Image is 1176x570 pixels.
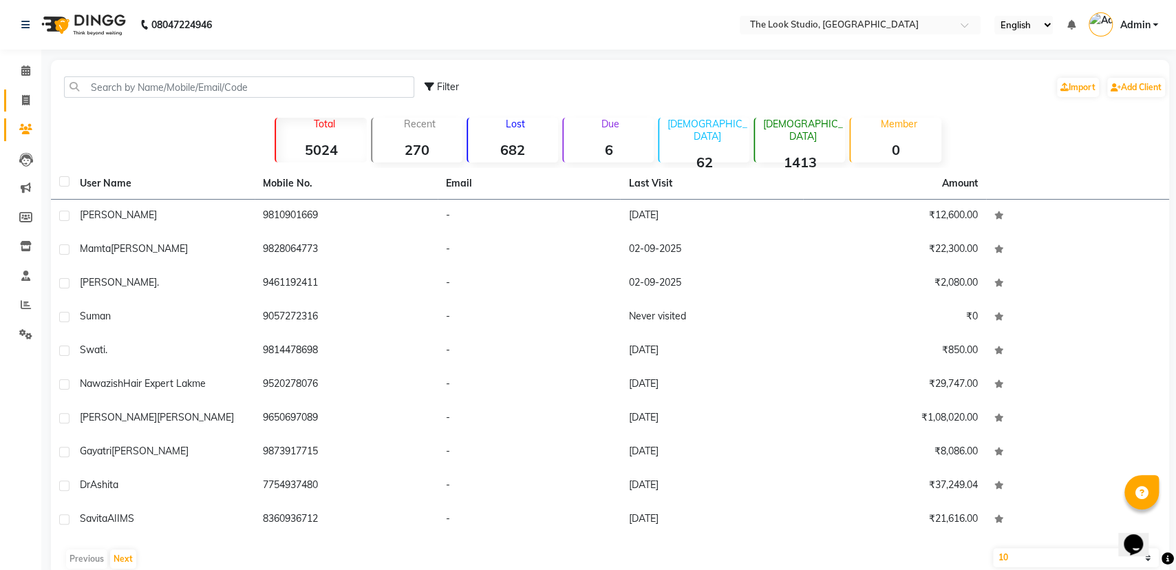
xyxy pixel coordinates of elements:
p: Lost [473,118,558,130]
td: 9814478698 [255,335,438,368]
p: [DEMOGRAPHIC_DATA] [760,118,845,142]
td: ₹1,08,020.00 [803,402,986,436]
p: Recent [378,118,462,130]
button: Next [110,549,136,569]
span: [PERSON_NAME] [80,411,157,423]
td: 8360936712 [255,503,438,537]
td: [DATE] [620,436,803,469]
td: - [438,368,621,402]
span: suman [80,310,111,322]
td: 9828064773 [255,233,438,267]
td: 9520278076 [255,368,438,402]
span: [PERSON_NAME] [111,242,188,255]
th: Mobile No. [255,168,438,200]
th: Last Visit [620,168,803,200]
td: 9810901669 [255,200,438,233]
span: . [105,344,107,356]
span: . [157,276,159,288]
strong: 1413 [755,154,845,171]
td: 9873917715 [255,436,438,469]
td: ₹8,086.00 [803,436,986,469]
span: Hair Expert Lakme [123,377,206,390]
strong: 5024 [276,141,366,158]
td: - [438,200,621,233]
img: logo [35,6,129,44]
td: 7754937480 [255,469,438,503]
td: 9650697089 [255,402,438,436]
span: AIIMS [107,512,134,525]
td: 9057272316 [255,301,438,335]
a: Import [1057,78,1099,97]
span: Filter [437,81,459,93]
span: Nawazish [80,377,123,390]
strong: 270 [372,141,462,158]
td: - [438,267,621,301]
td: - [438,233,621,267]
td: - [438,503,621,537]
span: [PERSON_NAME] [157,411,234,423]
td: [DATE] [620,200,803,233]
td: 02-09-2025 [620,267,803,301]
td: 02-09-2025 [620,233,803,267]
td: [DATE] [620,368,803,402]
span: Gayatri [80,445,111,457]
span: Ashita [90,478,118,491]
p: Member [856,118,941,130]
td: ₹850.00 [803,335,986,368]
strong: 6 [564,141,654,158]
td: - [438,335,621,368]
span: Dr [80,478,90,491]
td: ₹22,300.00 [803,233,986,267]
span: Savita [80,512,107,525]
td: ₹21,616.00 [803,503,986,537]
b: 08047224946 [151,6,212,44]
span: [PERSON_NAME] [111,445,189,457]
th: Email [438,168,621,200]
a: Add Client [1107,78,1165,97]
input: Search by Name/Mobile/Email/Code [64,76,414,98]
td: [DATE] [620,503,803,537]
th: User Name [72,168,255,200]
td: 9461192411 [255,267,438,301]
th: Amount [934,168,986,199]
p: [DEMOGRAPHIC_DATA] [665,118,749,142]
td: [DATE] [620,402,803,436]
td: ₹12,600.00 [803,200,986,233]
span: [PERSON_NAME] [80,276,157,288]
td: [DATE] [620,469,803,503]
td: - [438,402,621,436]
strong: 62 [659,154,749,171]
td: ₹2,080.00 [803,267,986,301]
td: - [438,436,621,469]
td: [DATE] [620,335,803,368]
td: ₹0 [803,301,986,335]
img: Admin [1089,12,1113,36]
p: Due [566,118,654,130]
strong: 682 [468,141,558,158]
td: Never visited [620,301,803,335]
span: [PERSON_NAME] [80,209,157,221]
span: swati [80,344,105,356]
td: ₹29,747.00 [803,368,986,402]
td: - [438,469,621,503]
span: Mamta [80,242,111,255]
p: Total [281,118,366,130]
iframe: chat widget [1118,515,1162,556]
td: - [438,301,621,335]
td: ₹37,249.04 [803,469,986,503]
strong: 0 [851,141,941,158]
span: Admin [1120,18,1150,32]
